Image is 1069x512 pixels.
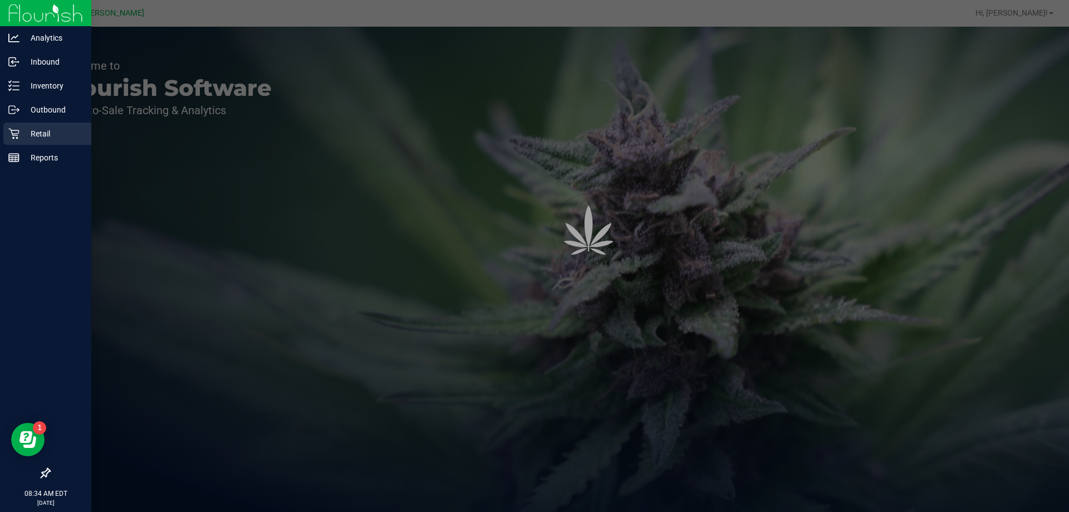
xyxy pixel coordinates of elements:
[5,489,86,499] p: 08:34 AM EDT
[5,499,86,507] p: [DATE]
[19,31,86,45] p: Analytics
[8,80,19,91] inline-svg: Inventory
[8,152,19,163] inline-svg: Reports
[33,421,46,435] iframe: Resource center unread badge
[8,32,19,43] inline-svg: Analytics
[19,103,86,116] p: Outbound
[8,56,19,67] inline-svg: Inbound
[19,79,86,92] p: Inventory
[19,127,86,140] p: Retail
[8,128,19,139] inline-svg: Retail
[11,423,45,456] iframe: Resource center
[19,151,86,164] p: Reports
[19,55,86,69] p: Inbound
[8,104,19,115] inline-svg: Outbound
